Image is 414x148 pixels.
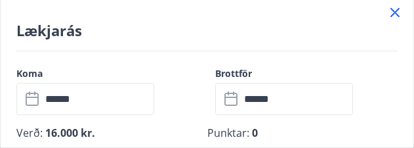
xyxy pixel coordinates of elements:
[215,67,398,80] label: Brottför
[43,126,95,140] span: 16.000 kr.
[16,67,199,80] label: Koma
[16,20,398,40] h4: Lækjarás
[207,126,398,140] p: Punktar :
[16,126,207,140] p: Verð :
[249,126,258,140] span: 0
